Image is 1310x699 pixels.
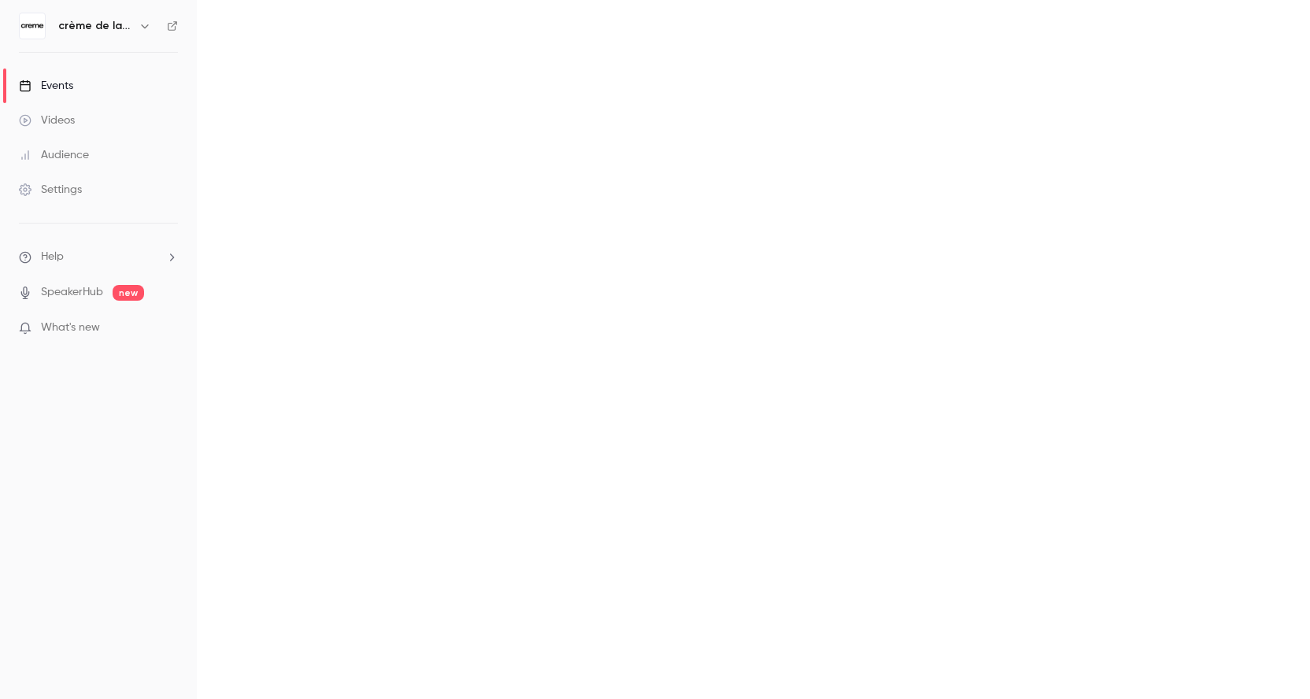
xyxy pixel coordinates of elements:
[41,284,103,301] a: SpeakerHub
[19,78,73,94] div: Events
[20,13,45,39] img: crème de la crème
[41,320,100,336] span: What's new
[58,18,132,34] h6: crème de la crème
[19,249,178,265] li: help-dropdown-opener
[19,113,75,128] div: Videos
[19,182,82,198] div: Settings
[19,147,89,163] div: Audience
[41,249,64,265] span: Help
[113,285,144,301] span: new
